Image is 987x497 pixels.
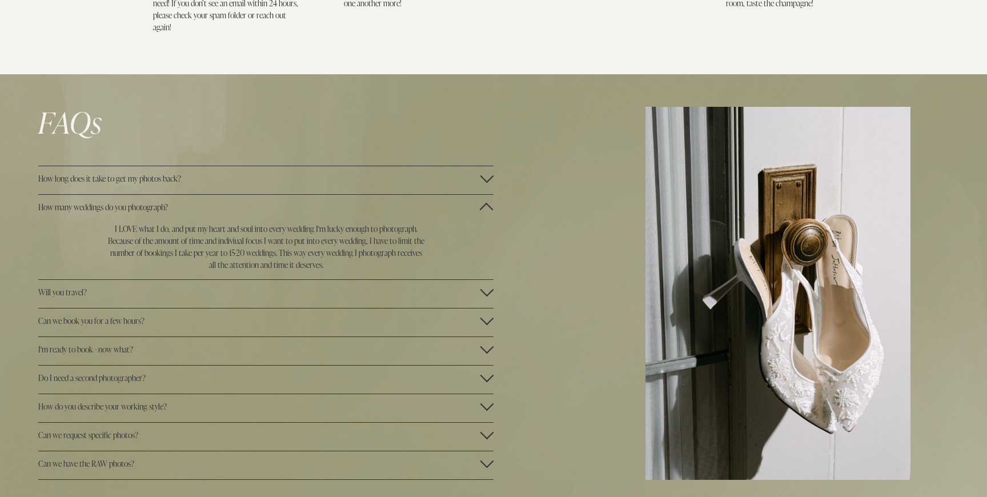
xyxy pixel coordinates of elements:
p: I LOVE what I do, and put my heart and soul into every wedding I'm lucky enough to photograph. Be... [107,223,426,271]
button: Can we have the RAW photos? [38,451,493,479]
span: How many weddings do you photograph? [38,202,480,213]
span: Do I need a second photographer? [38,372,480,383]
div: How many weddings do you photograph? [38,223,493,279]
button: I'm ready to book - now what? [38,337,493,365]
button: Can we request specific photos? [38,423,493,451]
span: How do you describe your working style? [38,401,480,412]
span: Can we book you for a few hours? [38,315,480,326]
span: I'm ready to book - now what? [38,344,480,355]
button: How many weddings do you photograph? [38,195,493,223]
span: Can we request specific photos? [38,430,480,440]
h1: FAQs [38,107,493,137]
button: Will you travel? [38,280,493,308]
button: Can we book you for a few hours? [38,308,493,336]
button: How long does it take to get my photos back? [38,166,493,194]
span: How long does it take to get my photos back? [38,173,480,184]
button: How do you describe your working style? [38,394,493,422]
button: Do I need a second photographer? [38,366,493,394]
span: Will you travel? [38,287,480,298]
span: Can we have the RAW photos? [38,458,480,469]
